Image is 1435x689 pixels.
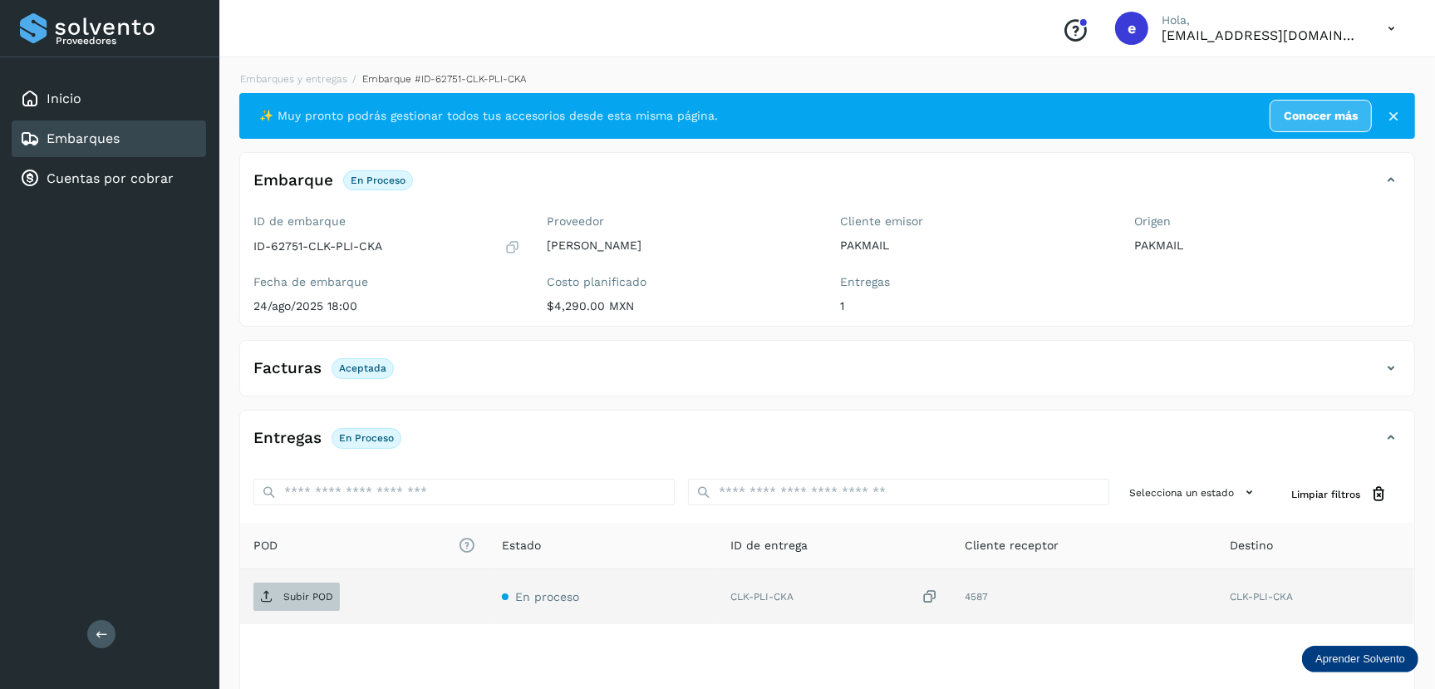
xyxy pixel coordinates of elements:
p: PAKMAIL [1134,239,1401,253]
h4: Facturas [253,359,322,378]
p: En proceso [339,432,394,444]
p: $4,290.00 MXN [547,299,813,313]
h4: Embarque [253,171,333,190]
div: Embarques [12,121,206,157]
span: Embarque #ID-62751-CLK-PLI-CKA [362,73,527,85]
span: POD [253,537,475,554]
td: 4587 [951,569,1216,624]
a: Inicio [47,91,81,106]
span: ID de entrega [730,537,808,554]
button: Subir POD [253,583,340,611]
p: Aprender Solvento [1315,652,1405,666]
span: ✨ Muy pronto podrás gestionar todos tus accesorios desde esta misma página. [259,107,718,125]
span: Cliente receptor [965,537,1059,554]
div: Aprender Solvento [1302,646,1418,672]
div: Cuentas por cobrar [12,160,206,197]
p: 24/ago/2025 18:00 [253,299,520,313]
span: Estado [502,537,541,554]
nav: breadcrumb [239,71,1415,86]
p: 1 [841,299,1108,313]
label: Entregas [841,275,1108,289]
h4: Entregas [253,429,322,448]
span: Limpiar filtros [1291,487,1360,502]
p: PAKMAIL [841,239,1108,253]
a: Cuentas por cobrar [47,170,174,186]
label: Cliente emisor [841,214,1108,229]
div: EntregasEn proceso [240,424,1414,465]
button: Selecciona un estado [1123,479,1265,506]
td: CLK-PLI-CKA [1216,569,1414,624]
p: Hola, [1162,13,1361,27]
p: Proveedores [56,35,199,47]
div: Inicio [12,81,206,117]
p: Subir POD [283,591,333,603]
label: Costo planificado [547,275,813,289]
span: En proceso [515,590,579,603]
button: Limpiar filtros [1278,479,1401,509]
p: ID-62751-CLK-PLI-CKA [253,239,382,253]
label: Origen [1134,214,1401,229]
a: Embarques y entregas [240,73,347,85]
a: Conocer más [1270,100,1372,132]
div: CLK-PLI-CKA [730,588,938,606]
a: Embarques [47,130,120,146]
p: ebenezer5009@gmail.com [1162,27,1361,43]
div: FacturasAceptada [240,354,1414,396]
label: Fecha de embarque [253,275,520,289]
label: Proveedor [547,214,813,229]
p: En proceso [351,175,405,186]
p: [PERSON_NAME] [547,239,813,253]
div: EmbarqueEn proceso [240,166,1414,208]
label: ID de embarque [253,214,520,229]
span: Destino [1230,537,1273,554]
p: Aceptada [339,362,386,374]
